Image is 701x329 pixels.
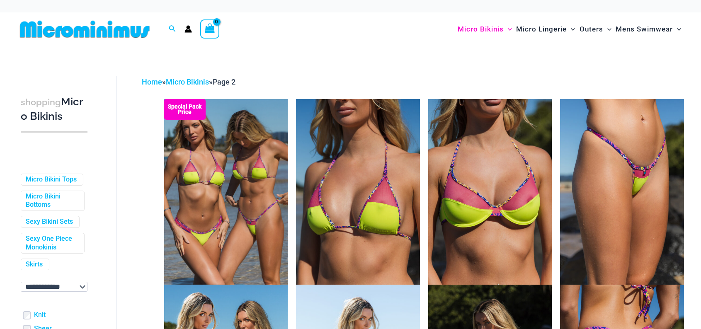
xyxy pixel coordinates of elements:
[560,99,684,285] img: Coastal Bliss Leopard Sunset 4275 Micro Bikini 01
[603,19,611,40] span: Menu Toggle
[454,15,684,43] nav: Site Navigation
[21,95,87,123] h3: Micro Bikinis
[169,24,176,34] a: Search icon link
[458,19,504,40] span: Micro Bikinis
[34,311,46,319] a: Knit
[21,97,61,107] span: shopping
[21,282,87,292] select: wpc-taxonomy-pa_color-745982
[164,104,206,115] b: Special Pack Price
[616,19,673,40] span: Mens Swimwear
[142,77,235,86] span: » »
[213,77,235,86] span: Page 2
[26,218,73,226] a: Sexy Bikini Sets
[614,17,683,42] a: Mens SwimwearMenu ToggleMenu Toggle
[673,19,681,40] span: Menu Toggle
[516,19,567,40] span: Micro Lingerie
[164,99,288,285] img: Coastal Bliss Leopard Sunset Tri Top Pack
[200,19,219,39] a: View Shopping Cart, empty
[26,175,77,184] a: Micro Bikini Tops
[26,235,78,252] a: Sexy One Piece Monokinis
[166,77,209,86] a: Micro Bikinis
[514,17,577,42] a: Micro LingerieMenu ToggleMenu Toggle
[504,19,512,40] span: Menu Toggle
[26,260,43,269] a: Skirts
[567,19,575,40] span: Menu Toggle
[580,19,603,40] span: Outers
[17,20,153,39] img: MM SHOP LOGO FLAT
[577,17,614,42] a: OutersMenu ToggleMenu Toggle
[142,77,162,86] a: Home
[428,99,552,285] img: Coastal Bliss Leopard Sunset 3223 Underwire Top 01
[456,17,514,42] a: Micro BikinisMenu ToggleMenu Toggle
[184,25,192,33] a: Account icon link
[26,192,78,210] a: Micro Bikini Bottoms
[296,99,420,285] img: Coastal Bliss Leopard Sunset 3171 Tri Top 01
